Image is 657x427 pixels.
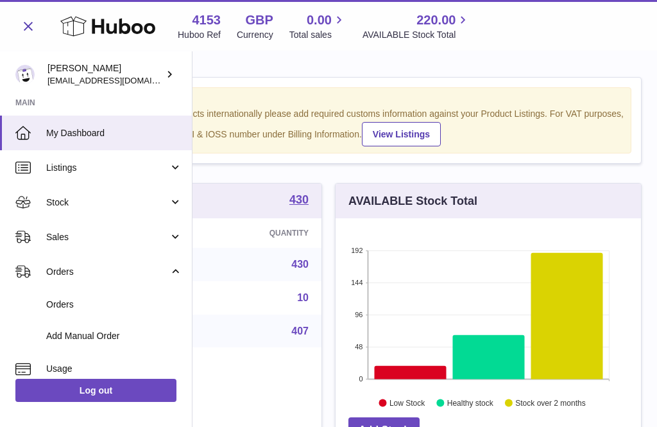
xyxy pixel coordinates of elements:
a: 10 [297,292,309,303]
span: AVAILABLE Stock Total [363,29,471,41]
div: If you're planning on sending your products internationally please add required customs informati... [33,108,624,146]
strong: 430 [289,194,309,205]
a: 430 [291,259,309,270]
span: [EMAIL_ADDRESS][DOMAIN_NAME] [47,75,189,85]
a: 220.00 AVAILABLE Stock Total [363,12,471,41]
text: 0 [359,375,363,383]
a: Log out [15,379,176,402]
text: 48 [355,343,363,351]
strong: 4153 [192,12,221,29]
span: Stock [46,196,169,209]
text: 96 [355,311,363,318]
text: 192 [351,247,363,254]
a: View Listings [362,122,441,146]
text: Low Stock [389,399,425,408]
span: Sales [46,231,169,243]
span: 0.00 [307,12,332,29]
span: Add Manual Order [46,330,182,342]
th: Quantity [205,218,321,248]
text: 144 [351,279,363,286]
span: Usage [46,363,182,375]
text: Stock over 2 months [515,399,585,408]
strong: Notice [33,94,624,107]
span: Orders [46,299,182,311]
div: Huboo Ref [178,29,221,41]
h3: AVAILABLE Stock Total [348,193,477,209]
div: [PERSON_NAME] [47,62,163,87]
span: 220.00 [416,12,456,29]
span: My Dashboard [46,127,182,139]
span: Listings [46,162,169,174]
strong: GBP [245,12,273,29]
a: 430 [289,194,309,208]
div: Currency [237,29,273,41]
span: Orders [46,266,169,278]
img: sales@kasefilters.com [15,65,35,84]
span: Total sales [289,29,346,41]
text: Healthy stock [447,399,494,408]
a: 407 [291,326,309,336]
a: 0.00 Total sales [289,12,346,41]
